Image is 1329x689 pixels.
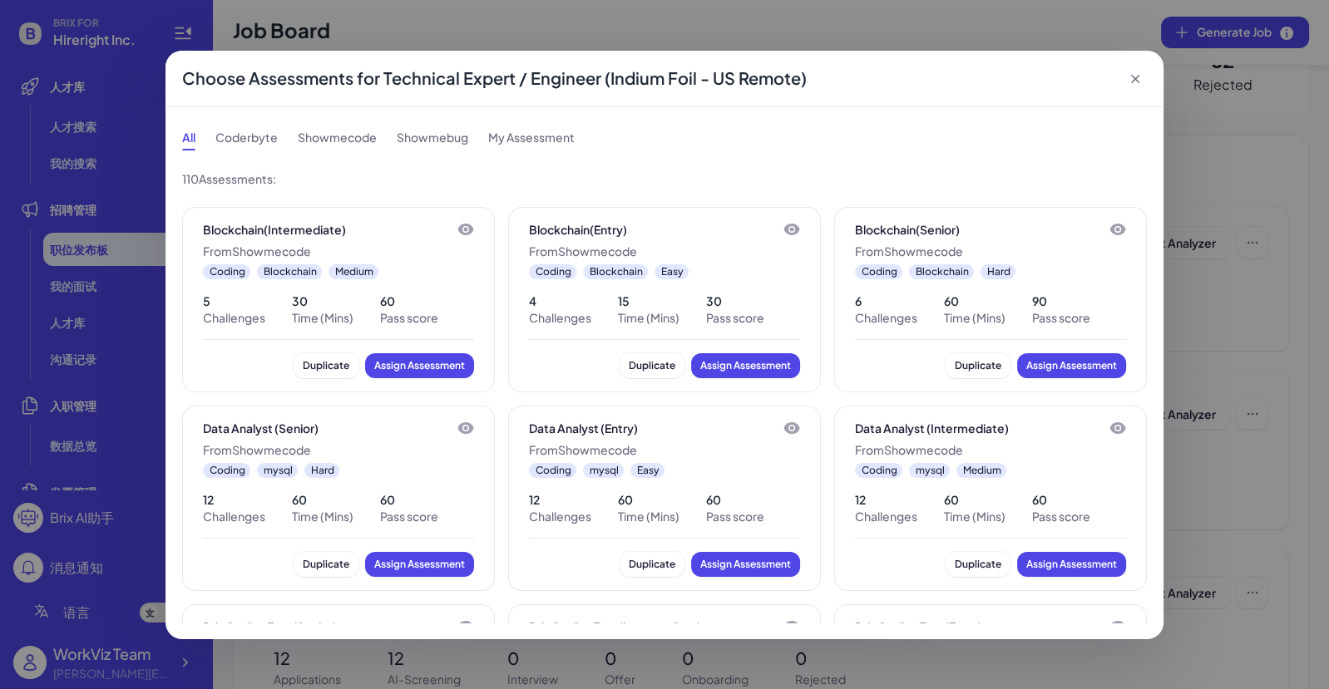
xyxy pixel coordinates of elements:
div: Coderbyte [215,124,278,150]
p: Blockchain [264,265,317,278]
p: Pass score [706,508,764,524]
p: From Showmecode [529,243,800,259]
span: Duplicate [303,558,349,570]
p: Coding [536,464,571,477]
p: Blockchain [916,265,969,278]
button: Duplicate [946,552,1010,577]
button: Assign Assessment [1017,353,1126,378]
button: Duplicate [946,353,1010,378]
p: Blockchain(Intermediate) [203,221,346,238]
span: Duplicate [955,359,1001,372]
p: Challenges [203,309,265,326]
p: 110 Assessments: [166,170,1163,187]
button: Assign Assessment [1017,552,1126,577]
p: 90 [1032,293,1090,309]
div: Showmecode [298,124,377,150]
p: Hard [987,265,1010,278]
p: Time (Mins) [292,508,353,524]
p: 15 [618,293,679,309]
p: 60 [1032,491,1090,508]
p: 60 [706,491,764,508]
button: Duplicate [620,353,684,378]
p: Blockchain [590,265,643,278]
p: Pass score [1032,309,1090,326]
p: Coding [210,464,245,477]
div: Assign Assessment [374,556,465,573]
p: Easy [661,265,684,278]
p: Challenges [855,508,917,524]
span: Choose Assessments for Technical Expert / Engineer (Indium Foil - US Remote) [182,66,807,90]
p: 60 [944,293,1005,309]
p: Blockchain(Senior) [855,221,960,238]
p: Pass score [380,309,438,326]
p: Data Analyst (Entry) [529,420,638,436]
span: Duplicate [303,359,349,372]
p: Easy [637,464,660,477]
p: 12 [529,491,591,508]
p: Coding [862,265,897,278]
div: Assign Assessment [1026,556,1117,573]
button: Assign Assessment [365,353,474,378]
p: Brix Coding Test (Intermediate) [529,618,701,635]
p: Challenges [855,309,917,326]
p: Medium [963,464,1001,477]
p: 60 [944,491,1005,508]
p: Challenges [203,508,265,524]
span: Duplicate [629,359,675,372]
p: 60 [292,491,353,508]
p: From Showmecode [203,441,474,458]
div: Assign Assessment [700,357,791,374]
p: Time (Mins) [944,508,1005,524]
div: All [182,124,195,150]
p: mysql [590,464,619,477]
button: Assign Assessment [691,353,800,378]
p: Pass score [706,309,764,326]
p: 12 [855,491,917,508]
p: Challenges [529,508,591,524]
p: Challenges [529,309,591,326]
p: Time (Mins) [292,309,353,326]
p: mysql [916,464,945,477]
p: 4 [529,293,591,309]
p: 30 [706,293,764,309]
p: Coding [536,265,571,278]
p: Brix Coding Test (Senior) [203,618,337,635]
p: From Showmecode [529,441,800,458]
p: From Showmecode [855,441,1126,458]
p: 12 [203,491,265,508]
p: Coding [862,464,897,477]
span: Duplicate [629,558,675,570]
p: Data Analyst (Intermediate) [855,420,1009,436]
div: Showmebug [397,124,468,150]
p: 60 [380,293,438,309]
div: Assign Assessment [374,357,465,374]
p: Time (Mins) [618,309,679,326]
p: From Showmecode [203,243,474,259]
button: Duplicate [294,353,358,378]
p: Blockchain(Entry) [529,221,627,238]
p: Pass score [1032,508,1090,524]
p: Pass score [380,508,438,524]
div: My Assessment [488,124,575,150]
button: Assign Assessment [365,552,474,577]
button: Duplicate [294,552,358,577]
div: Assign Assessment [700,556,791,573]
p: Coding [210,265,245,278]
p: 60 [618,491,679,508]
p: From Showmecode [855,243,1126,259]
p: Data Analyst (Senior) [203,420,319,436]
div: Assign Assessment [1026,357,1117,374]
p: Medium [335,265,373,278]
span: Duplicate [955,558,1001,570]
p: 60 [380,491,438,508]
p: 30 [292,293,353,309]
p: 6 [855,293,917,309]
p: Brix Coding Test (Entry) [855,618,982,635]
p: mysql [264,464,293,477]
p: 5 [203,293,265,309]
p: Hard [311,464,334,477]
p: Time (Mins) [944,309,1005,326]
p: Time (Mins) [618,508,679,524]
button: Assign Assessment [691,552,800,577]
button: Duplicate [620,552,684,577]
